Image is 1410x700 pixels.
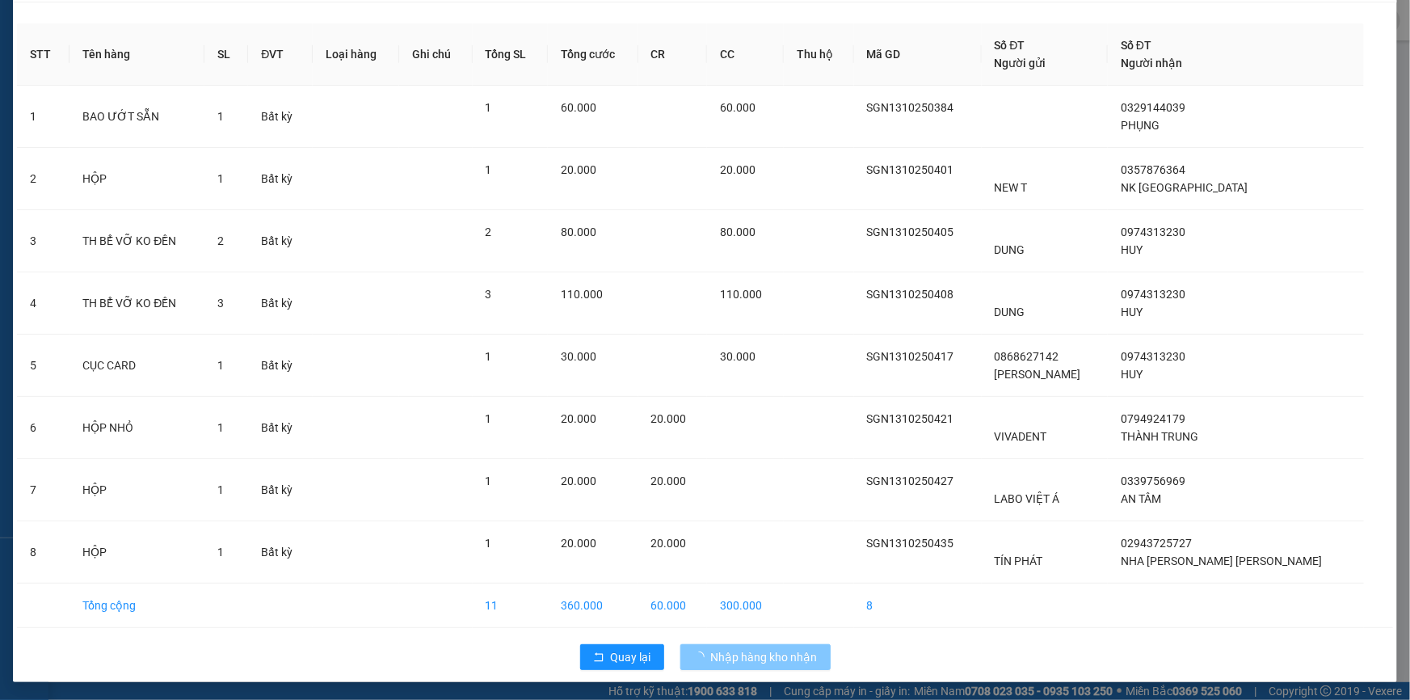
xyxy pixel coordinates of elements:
[486,350,492,363] span: 1
[473,584,549,628] td: 11
[867,288,954,301] span: SGN1310250408
[486,288,492,301] span: 3
[854,584,982,628] td: 8
[69,148,204,210] td: HỘP
[69,86,204,148] td: BAO ƯỚT SẴN
[995,181,1028,194] span: NEW T
[217,297,224,310] span: 3
[711,648,818,666] span: Nhập hàng kho nhận
[867,537,954,550] span: SGN1310250435
[995,430,1047,443] span: VIVADENT
[248,335,313,397] td: Bất kỳ
[17,335,69,397] td: 5
[217,421,224,434] span: 1
[651,412,687,425] span: 20.000
[995,350,1059,363] span: 0868627142
[995,39,1025,52] span: Số ĐT
[17,397,69,459] td: 6
[1121,101,1185,114] span: 0329144039
[69,210,204,272] td: TH BỂ VỠ KO ĐỀN
[1121,288,1185,301] span: 0974313230
[204,23,248,86] th: SL
[217,172,224,185] span: 1
[486,163,492,176] span: 1
[69,397,204,459] td: HỘP NHỎ
[1121,306,1143,318] span: HUY
[548,584,638,628] td: 360.000
[611,648,651,666] span: Quay lại
[1121,368,1143,381] span: HUY
[313,23,399,86] th: Loại hàng
[1121,537,1192,550] span: 02943725727
[867,226,954,238] span: SGN1310250405
[720,288,762,301] span: 110.000
[217,483,224,496] span: 1
[995,306,1025,318] span: DUNG
[486,474,492,487] span: 1
[248,521,313,584] td: Bất kỳ
[638,584,708,628] td: 60.000
[248,23,313,86] th: ĐVT
[720,101,756,114] span: 60.000
[217,110,224,123] span: 1
[486,101,492,114] span: 1
[867,474,954,487] span: SGN1310250427
[720,350,756,363] span: 30.000
[69,272,204,335] td: TH BỂ VỠ KO ĐỀN
[248,459,313,521] td: Bất kỳ
[486,226,492,238] span: 2
[720,163,756,176] span: 20.000
[69,521,204,584] td: HỘP
[680,644,831,670] button: Nhập hàng kho nhận
[248,148,313,210] td: Bất kỳ
[720,226,756,238] span: 80.000
[1121,57,1182,70] span: Người nhận
[1121,412,1185,425] span: 0794924179
[69,459,204,521] td: HỘP
[867,412,954,425] span: SGN1310250421
[867,350,954,363] span: SGN1310250417
[995,368,1081,381] span: [PERSON_NAME]
[17,210,69,272] td: 3
[995,57,1046,70] span: Người gửi
[561,474,596,487] span: 20.000
[561,288,603,301] span: 110.000
[248,397,313,459] td: Bất kỳ
[1121,119,1160,132] span: PHỤNG
[17,272,69,335] td: 4
[1121,350,1185,363] span: 0974313230
[593,652,604,664] span: rollback
[638,23,708,86] th: CR
[248,86,313,148] td: Bất kỳ
[651,474,687,487] span: 20.000
[1121,492,1161,505] span: AN TÂM
[561,226,596,238] span: 80.000
[486,537,492,550] span: 1
[561,101,596,114] span: 60.000
[486,412,492,425] span: 1
[1121,243,1143,256] span: HUY
[867,101,954,114] span: SGN1310250384
[1121,555,1322,567] span: NHA [PERSON_NAME] [PERSON_NAME]
[1121,181,1248,194] span: NK [GEOGRAPHIC_DATA]
[580,644,664,670] button: rollbackQuay lại
[784,23,854,86] th: Thu hộ
[1121,474,1185,487] span: 0339756969
[1121,226,1185,238] span: 0974313230
[693,652,711,663] span: loading
[561,537,596,550] span: 20.000
[995,555,1043,567] span: TÍN PHÁT
[17,23,69,86] th: STT
[561,350,596,363] span: 30.000
[217,546,224,559] span: 1
[1121,163,1185,176] span: 0357876364
[248,272,313,335] td: Bất kỳ
[707,584,784,628] td: 300.000
[17,459,69,521] td: 7
[561,412,596,425] span: 20.000
[561,163,596,176] span: 20.000
[69,335,204,397] td: CỤC CARD
[707,23,784,86] th: CC
[473,23,549,86] th: Tổng SL
[217,234,224,247] span: 2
